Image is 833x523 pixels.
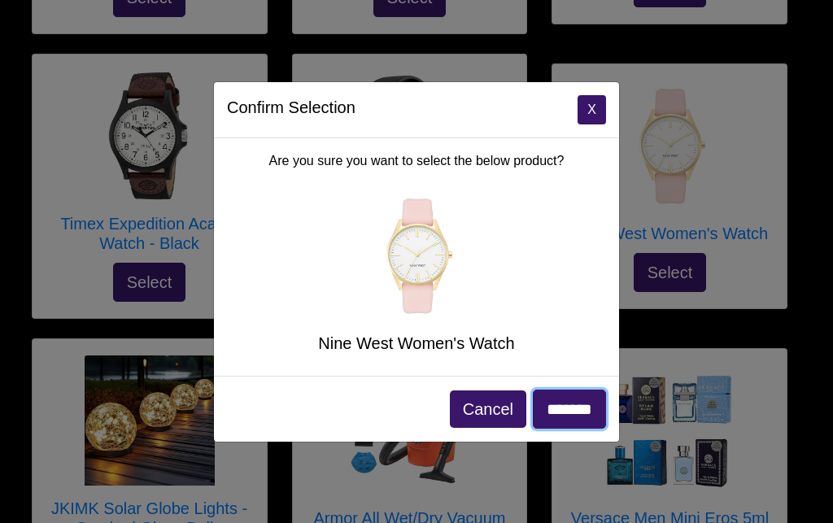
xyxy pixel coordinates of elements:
[351,190,482,320] img: Nine West Women's Watch
[227,95,355,120] h5: Confirm Selection
[578,95,606,124] button: Close
[214,138,619,376] div: Are you sure you want to select the below product?
[227,333,606,353] h5: Nine West Women's Watch
[450,390,526,428] button: Cancel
